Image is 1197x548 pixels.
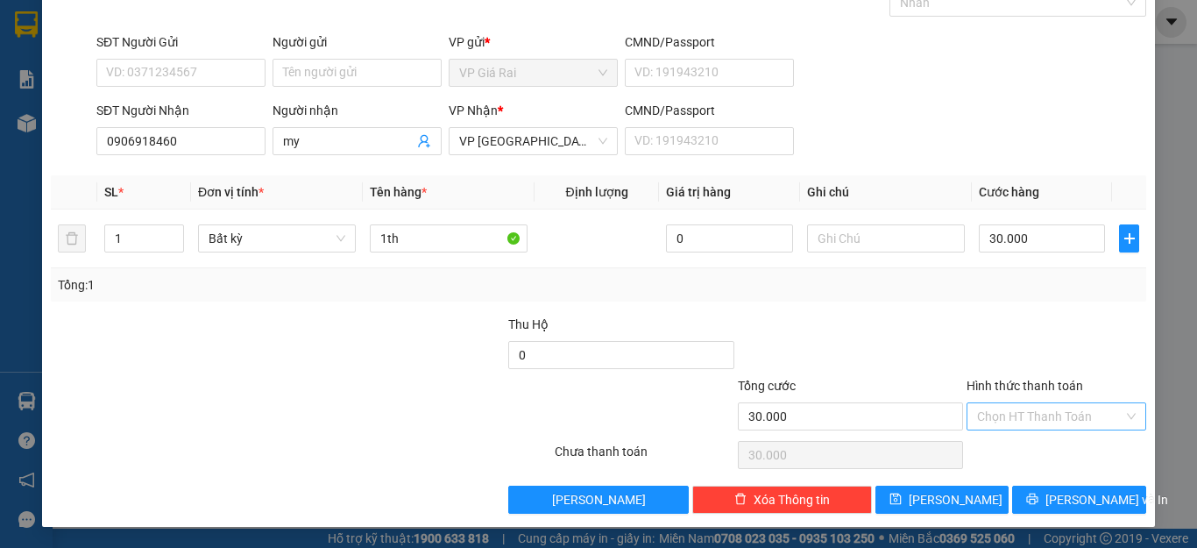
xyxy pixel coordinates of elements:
span: user-add [417,134,431,148]
span: Định lượng [565,185,627,199]
span: VP Giá Rai [459,60,607,86]
span: VP Sài Gòn [459,128,607,154]
div: SĐT Người Gửi [96,32,266,52]
div: SĐT Người Nhận [96,101,266,120]
div: Chưa thanh toán [553,442,736,473]
div: VP gửi [449,32,618,52]
span: Bất kỳ [209,225,345,252]
span: Cước hàng [979,185,1039,199]
input: VD: Bàn, Ghế [370,224,528,253]
button: save[PERSON_NAME] [875,486,1009,514]
div: CMND/Passport [625,32,794,52]
span: save [889,493,902,507]
span: Xóa Thông tin [754,490,830,509]
button: [PERSON_NAME] [508,486,688,514]
div: Người gửi [273,32,442,52]
button: deleteXóa Thông tin [692,486,872,514]
div: Người nhận [273,101,442,120]
div: CMND/Passport [625,101,794,120]
span: [PERSON_NAME] [909,490,1002,509]
span: Giá trị hàng [666,185,731,199]
span: SL [104,185,118,199]
div: Tổng: 1 [58,275,464,295]
button: plus [1119,224,1139,253]
span: [PERSON_NAME] [552,490,646,509]
span: Đơn vị tính [198,185,264,199]
span: delete [734,493,747,507]
button: delete [58,224,86,253]
span: Tổng cước [738,379,796,393]
span: VP Nhận [449,103,498,117]
input: Ghi Chú [807,224,965,253]
span: plus [1120,231,1138,246]
label: Hình thức thanh toán [967,379,1083,393]
span: [PERSON_NAME] và In [1045,490,1168,509]
input: 0 [666,224,792,253]
button: printer[PERSON_NAME] và In [1012,486,1146,514]
span: Thu Hộ [508,317,549,331]
th: Ghi chú [800,175,972,210]
span: Tên hàng [370,185,427,199]
span: printer [1026,493,1038,507]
